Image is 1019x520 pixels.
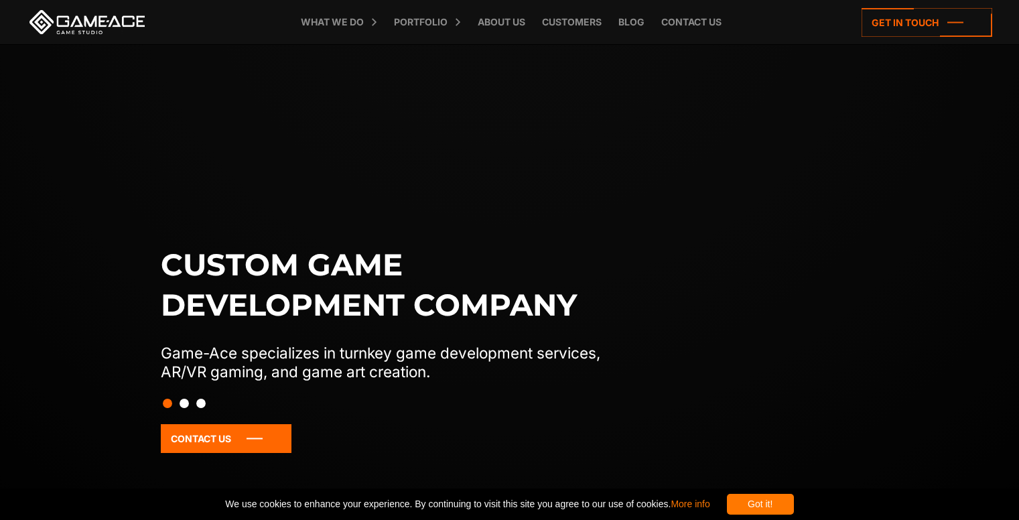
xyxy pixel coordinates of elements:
[727,494,794,515] div: Got it!
[161,424,291,453] a: Contact Us
[225,494,709,515] span: We use cookies to enhance your experience. By continuing to visit this site you agree to our use ...
[163,392,172,415] button: Slide 1
[196,392,206,415] button: Slide 3
[161,245,628,325] h1: Custom game development company
[862,8,992,37] a: Get in touch
[671,499,709,509] a: More info
[161,344,628,381] p: Game-Ace specializes in turnkey game development services, AR/VR gaming, and game art creation.
[180,392,189,415] button: Slide 2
